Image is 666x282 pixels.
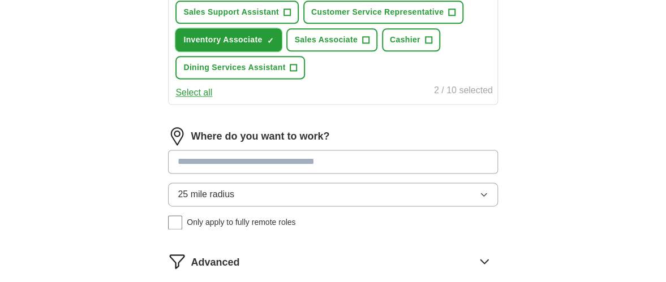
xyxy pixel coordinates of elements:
[168,252,186,270] img: filter
[286,28,377,51] button: Sales Associate
[168,215,182,229] input: Only apply to fully remote roles
[187,216,295,228] span: Only apply to fully remote roles
[168,127,186,145] img: location.png
[191,129,329,144] label: Where do you want to work?
[434,84,493,99] div: 2 / 10 selected
[183,6,279,18] span: Sales Support Assistant
[175,28,282,51] button: Inventory Associate✓
[183,34,262,46] span: Inventory Associate
[175,56,305,79] button: Dining Services Assistant
[191,255,239,270] span: Advanced
[390,34,420,46] span: Cashier
[303,1,463,24] button: Customer Service Representative
[183,62,285,73] span: Dining Services Assistant
[175,1,299,24] button: Sales Support Assistant
[168,183,497,206] button: 25 mile radius
[294,34,357,46] span: Sales Associate
[175,86,212,99] button: Select all
[311,6,444,18] span: Customer Service Representative
[178,188,234,201] span: 25 mile radius
[267,36,273,45] span: ✓
[382,28,440,51] button: Cashier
